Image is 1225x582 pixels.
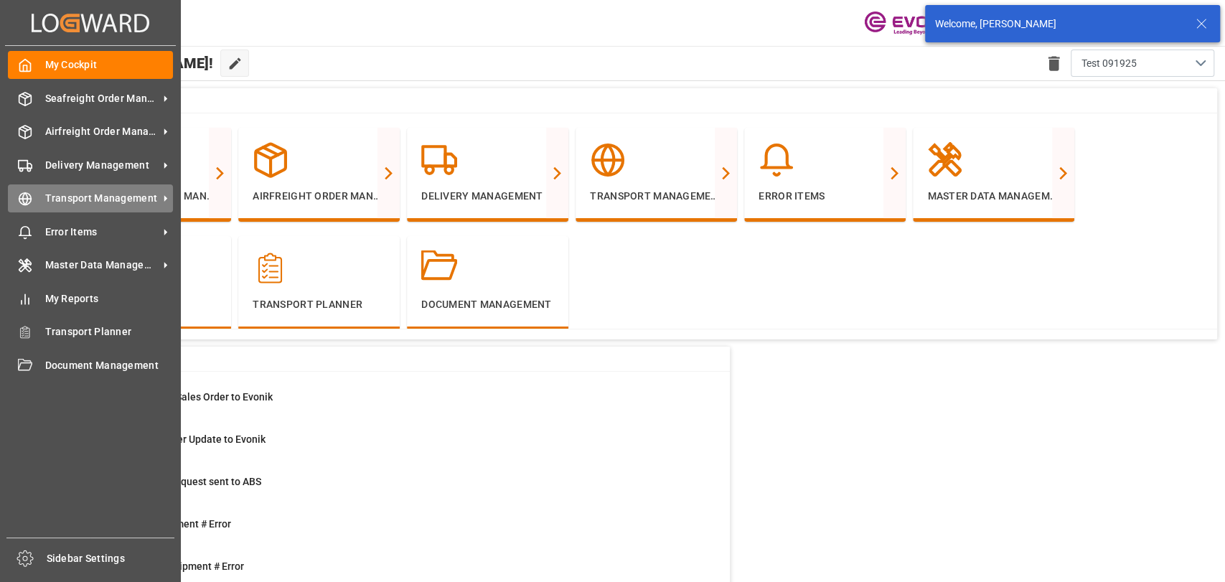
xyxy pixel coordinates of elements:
[45,191,159,206] span: Transport Management
[45,324,174,339] span: Transport Planner
[45,124,159,139] span: Airfreight Order Management
[109,391,273,403] span: Error on Initial Sales Order to Evonik
[45,225,159,240] span: Error Items
[45,358,174,373] span: Document Management
[8,318,173,346] a: Transport Planner
[45,91,159,106] span: Seafreight Order Management
[47,551,175,566] span: Sidebar Settings
[253,297,385,312] p: Transport Planner
[45,291,174,306] span: My Reports
[1081,56,1137,71] span: Test 091925
[73,474,712,504] a: 1Pending Bkg Request sent to ABSShipment
[8,284,173,312] a: My Reports
[73,517,712,547] a: 4Main-Leg Shipment # ErrorShipment
[1071,50,1214,77] button: open menu
[253,189,385,204] p: Airfreight Order Management
[421,189,554,204] p: Delivery Management
[590,189,723,204] p: Transport Management
[864,11,957,36] img: Evonik-brand-mark-Deep-Purple-RGB.jpeg_1700498283.jpeg
[109,476,261,487] span: Pending Bkg Request sent to ABS
[109,433,266,445] span: Error Sales Order Update to Evonik
[45,57,174,72] span: My Cockpit
[8,351,173,379] a: Document Management
[935,17,1182,32] div: Welcome, [PERSON_NAME]
[421,297,554,312] p: Document Management
[45,258,159,273] span: Master Data Management
[8,51,173,79] a: My Cockpit
[759,189,891,204] p: Error Items
[73,432,712,462] a: 0Error Sales Order Update to EvonikShipment
[73,390,712,420] a: 1Error on Initial Sales Order to EvonikShipment
[45,158,159,173] span: Delivery Management
[927,189,1060,204] p: Master Data Management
